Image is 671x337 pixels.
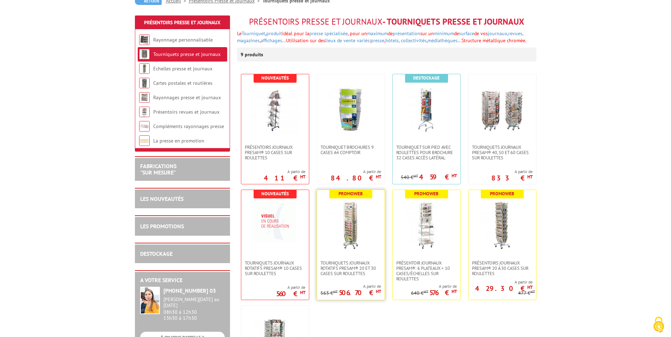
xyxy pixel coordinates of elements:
sup: HT [376,174,381,180]
a: maximum [367,30,388,37]
b: Promoweb [490,191,514,197]
font: Le [237,30,526,44]
sup: HT [376,288,381,294]
img: Pas de visuel [254,201,296,242]
b: Destockage [413,75,440,81]
font: de vos [237,30,526,44]
a: Cartes postales et routières [153,80,212,86]
a: produit [266,30,282,37]
img: Tourniquets journaux Presam® 40, 50 et 60 cases sur roulettes [478,85,527,134]
span: Tourniquets journaux rotatifs Presam® 20 et 30 cases sur roulettes [321,260,381,276]
span: A partir de [321,284,381,289]
a: journaux, [488,30,508,37]
font: , [384,37,526,44]
p: 411 € [264,176,305,180]
img: widget-service.jpg [140,287,160,314]
span: , [237,30,523,44]
strong: [PHONE_NUMBER] 03 [163,287,216,294]
b: Nouveautés [261,75,289,81]
p: 563 € [321,291,338,296]
p: 9 produits [241,47,267,62]
span: A partir de [264,169,305,174]
img: Présentoir journaux Presam®: 6 plateaux + 10 cases/échelles sur roulettes [402,201,451,250]
sup: HT [527,284,533,290]
img: Présentoirs journaux Presam® 10 cases sur roulettes [250,85,300,134]
img: Tourniquet brochures 9 cases A4 comptoir [326,85,375,134]
p: 429.30 € [475,286,533,291]
p: 576 € [429,291,457,295]
span: Tourniquet sur pied avec roulettes pour brochure 32 cases accès latéral [396,145,457,160]
img: Présentoirs revues et journaux [139,107,150,117]
sup: HT [452,288,457,294]
font: de [237,30,526,44]
a: affichages... [261,37,286,44]
span: A partir de [411,284,457,289]
img: Cartes postales et routières [139,78,150,88]
span: , p [348,30,353,37]
button: Cookies (fenêtre modale) [646,313,671,337]
sup: HT [530,289,535,294]
a: Présentoirs journaux Presam® 10 cases sur roulettes [241,145,309,160]
a: FABRICATIONS"Sur Mesure" [140,163,176,176]
sup: HT [300,174,305,180]
span: Présentoirs journaux Presam® 20 à 30 cases sur roulettes [472,260,533,276]
a: présentation [393,30,420,37]
span: A partir de [276,285,305,290]
img: Echelles presse et journaux [139,63,150,74]
span: Présentoirs journaux Presam® 10 cases sur roulettes [245,145,305,160]
img: Rayonnage personnalisable [139,34,150,45]
span: , idéal pour la [265,30,348,37]
a: Tourniquet [242,30,265,37]
sup: HT [414,173,418,178]
a: DESTOCKAGE [140,250,173,257]
a: Présentoirs Presse et Journaux [144,19,220,26]
a: presse spécialisée [309,30,348,37]
a: magazines [237,37,260,44]
span: A partir de [491,169,533,174]
img: Tourniquets journaux rotatifs Presam® 20 et 30 cases sur roulettes [326,201,375,250]
p: 477 € [518,291,535,296]
a: La presse en promotion [153,138,204,144]
span: Présentoir journaux Presam®: 6 plateaux + 10 cases/échelles sur roulettes [396,260,457,281]
a: médiathèques… [428,37,461,44]
span: Tourniquets journaux Presam® 40, 50 et 60 cases sur roulettes [472,145,533,160]
a: surface [459,30,474,37]
a: Rayonnages presse et journaux [153,94,221,101]
a: revues, [508,30,523,37]
img: Présentoirs journaux Presam® 20 à 30 cases sur roulettes [478,201,527,250]
span: hôtels, [385,37,399,44]
a: Tourniquets presse et journaux [153,51,220,57]
font: , [427,37,526,44]
img: Tourniquet sur pied avec roulettes pour brochure 32 cases accès latéral [402,85,451,134]
p: 459 € [419,175,457,179]
font: Utilisation sur des [286,37,526,44]
img: Compléments rayonnages presse [139,121,150,132]
span: minimum [434,30,454,37]
img: Rayonnages presse et journaux [139,92,150,103]
a: Tourniquet sur pied avec roulettes pour brochure 32 cases accès latéral [393,145,460,160]
img: Cookies (fenêtre modale) [650,316,667,333]
a: lieux de vente variés [325,37,369,44]
span: Tourniquets journaux rotatifs Presam® 10 cases sur roulettes [245,260,305,276]
span: Présentoirs Presse et Journaux [249,16,383,27]
div: 08h30 à 12h30 13h30 à 17h30 [163,297,225,321]
a: Tourniquets journaux rotatifs Presam® 20 et 30 cases sur roulettes [317,260,385,276]
a: Tourniquets journaux Presam® 40, 50 et 60 cases sur roulettes [468,145,536,160]
a: Présentoirs revues et journaux [153,109,219,115]
b: Promoweb [338,191,363,197]
a: Présentoir journaux Presam®: 6 plateaux + 10 cases/échelles sur roulettes [393,260,460,281]
b: Nouveautés [261,191,289,197]
sup: HT [424,289,428,294]
a: collectivités [401,37,427,44]
p: 84.80 € [331,176,381,180]
a: presse [371,37,384,44]
font: our un [237,30,526,44]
